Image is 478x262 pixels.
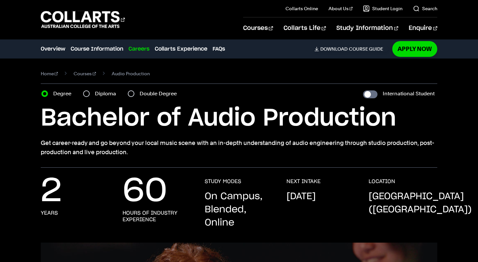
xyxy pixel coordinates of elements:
a: Overview [41,45,65,53]
div: Go to homepage [41,10,125,29]
a: Enquire [409,17,437,39]
a: Apply Now [392,41,437,57]
h1: Bachelor of Audio Production [41,104,438,133]
p: Get career-ready and go beyond your local music scene with an in-depth understanding of audio eng... [41,138,438,157]
h3: Years [41,210,58,216]
span: Audio Production [112,69,150,78]
p: [DATE] [286,190,316,203]
label: Double Degree [140,89,181,98]
label: International Student [383,89,435,98]
p: 60 [123,178,167,204]
a: DownloadCourse Guide [314,46,388,52]
a: Search [413,5,437,12]
a: Study Information [336,17,398,39]
a: Student Login [363,5,402,12]
p: 2 [41,178,62,204]
label: Degree [53,89,75,98]
a: Courses [243,17,273,39]
p: [GEOGRAPHIC_DATA] ([GEOGRAPHIC_DATA]) [369,190,472,216]
a: About Us [329,5,353,12]
a: Collarts Experience [155,45,207,53]
a: Home [41,69,58,78]
a: FAQs [213,45,225,53]
h3: Hours of Industry Experience [123,210,192,223]
span: Download [320,46,348,52]
a: Collarts Online [285,5,318,12]
h3: LOCATION [369,178,395,185]
h3: STUDY MODES [205,178,241,185]
p: On Campus, Blended, Online [205,190,274,229]
a: Course Information [71,45,123,53]
h3: NEXT INTAKE [286,178,321,185]
a: Courses [74,69,96,78]
a: Careers [128,45,149,53]
label: Diploma [95,89,120,98]
a: Collarts Life [284,17,326,39]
